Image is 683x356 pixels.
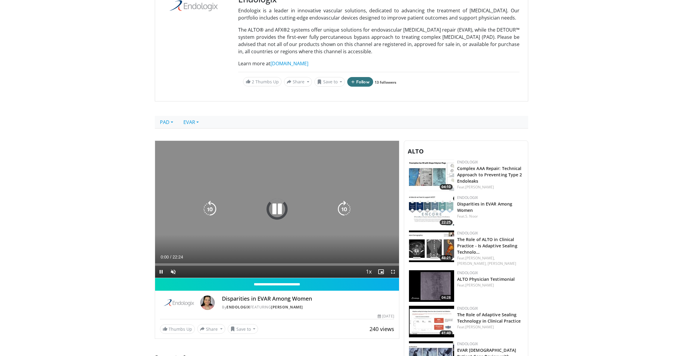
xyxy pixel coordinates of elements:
a: PAD [155,116,178,128]
img: cbd11de7-4efa-4c11-8673-248522b0ec95.150x105_q85_crop-smart_upscale.jpg [409,306,454,337]
a: 48:21 [409,231,454,262]
span: 41:40 [440,330,453,336]
a: 13 followers [375,80,396,85]
a: Endologix [457,306,478,311]
button: Share [284,77,312,87]
button: Pause [155,266,167,278]
span: / [170,255,171,259]
img: 6d46e95c-94a7-4151-809a-98b23d167fbd.150x105_q85_crop-smart_upscale.jpg [409,231,454,262]
a: [PERSON_NAME] [465,184,494,190]
p: Learn more at [238,60,519,67]
a: 22:25 [409,195,454,227]
a: Endologix [226,305,250,310]
button: Playback Rate [363,266,375,278]
img: 13d0ebda-a674-44bd-964b-6e4d062923e0.150x105_q85_crop-smart_upscale.jpg [409,270,454,302]
a: Complex AAA Repair: Technical Approach to Preventing Type 2 Endoleaks [457,166,522,184]
div: By FEATURING [222,305,394,310]
a: 2 Thumbs Up [243,77,282,86]
h4: Disparities in EVAR Among Women [222,296,394,302]
a: [PERSON_NAME] [271,305,303,310]
a: [PERSON_NAME] [488,261,516,266]
a: [DOMAIN_NAME] [270,60,308,67]
span: ALTO [408,147,424,155]
a: Disparities in EVAR Among Women [457,201,513,213]
a: The Role of ALTO in Clinical Practice - Is Adaptive Sealing Technolo… [457,237,517,255]
a: EVAR [178,116,204,128]
a: Thumbs Up [160,324,195,334]
a: [PERSON_NAME], [457,261,487,266]
div: Progress Bar [155,263,399,266]
a: The Role of Adaptive Sealing Technology in Clinical Practice [457,312,521,324]
a: [PERSON_NAME] [465,324,494,330]
a: [PERSON_NAME], [465,255,495,261]
a: Endologix [457,270,478,275]
a: 41:40 [409,306,454,337]
button: Share [197,324,225,334]
video-js: Video Player [155,141,399,278]
button: Follow [347,77,373,87]
div: Feat. [457,184,523,190]
span: 04:28 [440,295,453,300]
a: S. Noor [465,214,478,219]
a: 04:28 [409,270,454,302]
p: The ALTO® and AFX®2 systems offer unique solutions for endovascular [MEDICAL_DATA] repair (EVAR),... [238,26,519,55]
span: 22:25 [440,220,453,225]
button: Fullscreen [387,266,399,278]
button: Save to [228,324,258,334]
a: ALTO Physician Testimonial [457,276,515,282]
a: Endologix [457,341,478,346]
div: Feat. [457,214,523,219]
span: 2 [252,79,254,85]
button: Enable picture-in-picture mode [375,266,387,278]
div: Feat. [457,283,523,288]
a: Endologix [457,231,478,236]
div: Feat. [457,255,523,266]
p: Endologix is a leader in innovative vascular solutions, dedicated to advancing the treatment of [... [238,7,519,21]
a: [PERSON_NAME] [465,283,494,288]
button: Unmute [167,266,179,278]
span: 22:24 [173,255,183,259]
a: Endologix [457,159,478,165]
button: Save to [314,77,345,87]
span: 0:00 [161,255,169,259]
span: 04:10 [440,184,453,190]
img: 12ab9fdc-99b8-47b8-93c3-9e9f58d793f2.150x105_q85_crop-smart_upscale.jpg [409,159,454,191]
div: Feat. [457,324,523,330]
span: 48:21 [440,255,453,261]
div: [DATE] [378,314,394,319]
span: 240 views [370,325,394,333]
img: 7798b8e1-817c-4689-9e8d-a5a2c8f3df76.150x105_q85_crop-smart_upscale.jpg [409,195,454,227]
img: Avatar [200,296,215,310]
img: Endologix [160,296,198,310]
a: 04:10 [409,159,454,191]
a: Endologix [457,195,478,200]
